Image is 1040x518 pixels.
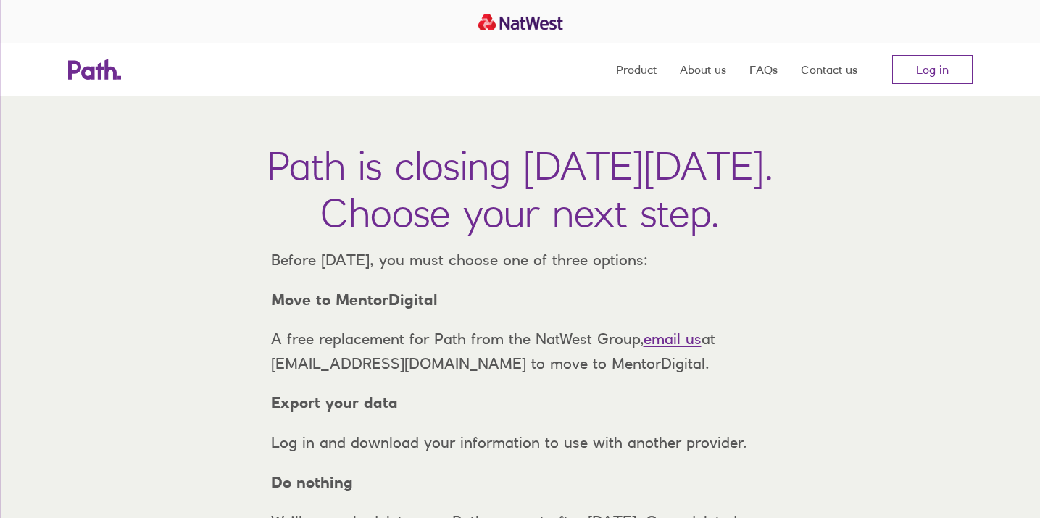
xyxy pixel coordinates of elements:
p: A free replacement for Path from the NatWest Group, at [EMAIL_ADDRESS][DOMAIN_NAME] to move to Me... [259,327,781,375]
a: Log in [892,55,973,84]
p: Log in and download your information to use with another provider. [259,430,781,455]
strong: Export your data [271,393,398,412]
a: Product [616,43,657,96]
a: About us [680,43,726,96]
strong: Do nothing [271,473,353,491]
p: Before [DATE], you must choose one of three options: [259,248,781,272]
a: Contact us [801,43,857,96]
a: FAQs [749,43,778,96]
h1: Path is closing [DATE][DATE]. Choose your next step. [267,142,773,236]
strong: Move to MentorDigital [271,291,438,309]
a: email us [644,330,702,348]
